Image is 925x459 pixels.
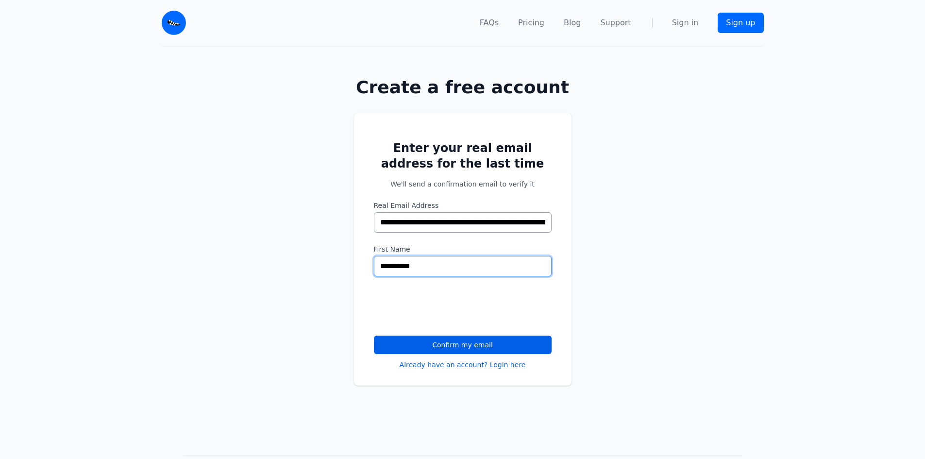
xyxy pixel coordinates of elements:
[480,17,499,29] a: FAQs
[672,17,699,29] a: Sign in
[374,140,552,171] h2: Enter your real email address for the last time
[518,17,544,29] a: Pricing
[400,360,526,370] a: Already have an account? Login here
[374,288,521,326] iframe: reCAPTCHA
[323,78,603,97] h1: Create a free account
[162,11,186,35] img: Email Monster
[374,244,552,254] label: First Name
[564,17,581,29] a: Blog
[718,13,763,33] a: Sign up
[374,179,552,189] p: We'll send a confirmation email to verify it
[374,336,552,354] button: Confirm my email
[374,201,552,210] label: Real Email Address
[600,17,631,29] a: Support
